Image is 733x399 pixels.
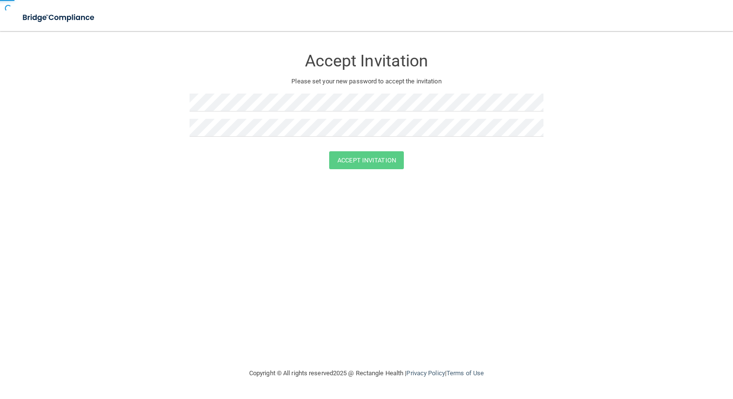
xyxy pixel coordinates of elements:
[190,52,543,70] h3: Accept Invitation
[446,369,484,377] a: Terms of Use
[329,151,404,169] button: Accept Invitation
[190,358,543,389] div: Copyright © All rights reserved 2025 @ Rectangle Health | |
[197,76,536,87] p: Please set your new password to accept the invitation
[15,8,104,28] img: bridge_compliance_login_screen.278c3ca4.svg
[406,369,445,377] a: Privacy Policy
